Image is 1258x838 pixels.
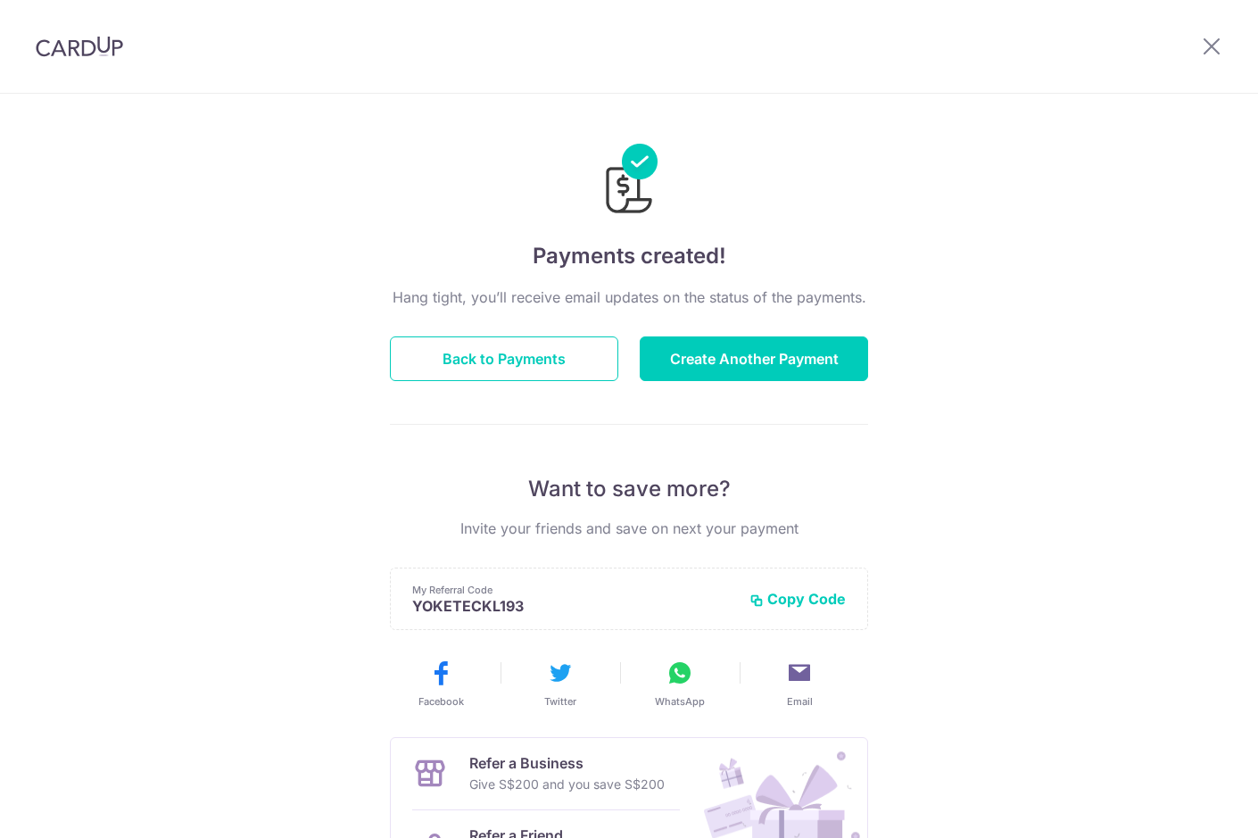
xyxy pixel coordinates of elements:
button: Facebook [388,659,493,709]
span: Twitter [544,694,576,709]
span: Email [787,694,813,709]
button: Back to Payments [390,336,618,381]
p: My Referral Code [412,583,735,597]
p: Give S$200 and you save S$200 [469,774,665,795]
img: Payments [600,144,658,219]
p: Refer a Business [469,752,665,774]
span: WhatsApp [655,694,705,709]
button: Create Another Payment [640,336,868,381]
span: Facebook [418,694,464,709]
button: Email [747,659,852,709]
p: Hang tight, you’ll receive email updates on the status of the payments. [390,286,868,308]
button: Twitter [508,659,613,709]
h4: Payments created! [390,240,868,272]
button: Copy Code [749,590,846,608]
p: Invite your friends and save on next your payment [390,518,868,539]
button: WhatsApp [627,659,732,709]
p: Want to save more? [390,475,868,503]
p: YOKETECKL193 [412,597,735,615]
img: CardUp [36,36,123,57]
